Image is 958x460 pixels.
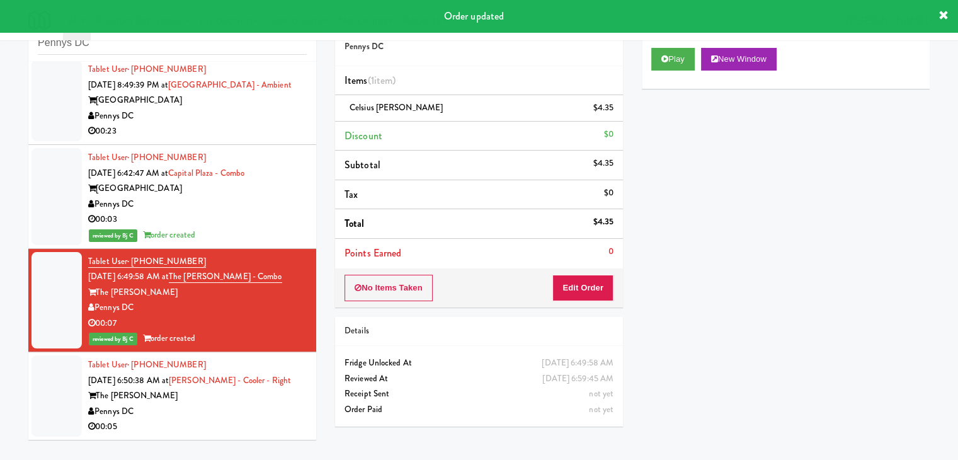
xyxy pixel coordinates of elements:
a: [GEOGRAPHIC_DATA] - Ambient [168,79,292,91]
div: [GEOGRAPHIC_DATA] [88,93,307,108]
span: Total [345,216,365,231]
a: Tablet User· [PHONE_NUMBER] [88,359,206,371]
div: 00:05 [88,419,307,435]
li: Tablet User· [PHONE_NUMBER][DATE] 6:49:58 AM atThe [PERSON_NAME] - ComboThe [PERSON_NAME]Pennys D... [28,249,316,353]
div: The [PERSON_NAME] [88,388,307,404]
span: Subtotal [345,158,380,172]
div: $0 [604,127,613,142]
div: Fridge Unlocked At [345,355,613,371]
div: $4.35 [593,100,614,116]
a: Tablet User· [PHONE_NUMBER] [88,255,206,268]
span: · [PHONE_NUMBER] [127,255,206,267]
span: [DATE] 6:49:58 AM at [88,270,169,282]
span: order created [143,229,195,241]
div: $4.35 [593,156,614,171]
div: Pennys DC [88,197,307,212]
button: Play [651,48,695,71]
div: Receipt Sent [345,386,613,402]
span: (1 ) [368,73,396,88]
ng-pluralize: item [374,73,392,88]
span: Items [345,73,396,88]
div: 0 [608,244,613,260]
span: · [PHONE_NUMBER] [127,63,206,75]
a: Capital Plaza - Combo [168,167,244,179]
div: $4.35 [593,214,614,230]
span: reviewed by Bj C [89,229,137,242]
div: 00:07 [88,316,307,331]
div: Order Paid [345,402,613,418]
div: [DATE] 6:49:58 AM [542,355,613,371]
button: Edit Order [552,275,613,301]
div: Details [345,323,613,339]
div: Pennys DC [88,404,307,420]
li: Tablet User· [PHONE_NUMBER][DATE] 6:42:47 AM atCapital Plaza - Combo[GEOGRAPHIC_DATA]Pennys DC00:... [28,145,316,249]
span: Tax [345,187,358,202]
a: Tablet User· [PHONE_NUMBER] [88,151,206,163]
span: not yet [589,388,613,400]
span: [DATE] 6:50:38 AM at [88,374,169,386]
span: · [PHONE_NUMBER] [127,359,206,371]
div: Pennys DC [88,300,307,316]
div: The [PERSON_NAME] [88,285,307,301]
a: The [PERSON_NAME] - Combo [169,270,282,283]
li: Tablet User· [PHONE_NUMBER][DATE] 8:49:39 PM at[GEOGRAPHIC_DATA] - Ambient[GEOGRAPHIC_DATA]Pennys... [28,57,316,145]
a: [PERSON_NAME] - Cooler - Right [169,374,291,386]
span: Celsius [PERSON_NAME] [350,101,443,113]
span: [DATE] 8:49:39 PM at [88,79,168,91]
button: No Items Taken [345,275,433,301]
div: [GEOGRAPHIC_DATA] [88,181,307,197]
button: New Window [701,48,777,71]
input: Search vision orders [38,32,307,55]
div: $0 [604,185,613,201]
div: 00:23 [88,124,307,139]
span: Discount [345,129,382,143]
div: Pennys DC [88,108,307,124]
span: reviewed by Bj C [89,333,137,345]
li: Tablet User· [PHONE_NUMBER][DATE] 6:50:38 AM at[PERSON_NAME] - Cooler - RightThe [PERSON_NAME]Pen... [28,352,316,440]
span: Points Earned [345,246,401,260]
span: not yet [589,403,613,415]
a: Tablet User· [PHONE_NUMBER] [88,63,206,75]
div: 00:03 [88,212,307,227]
span: [DATE] 6:42:47 AM at [88,167,168,179]
div: [DATE] 6:59:45 AM [542,371,613,387]
h5: Pennys DC [345,42,613,52]
span: order created [143,332,195,344]
div: Reviewed At [345,371,613,387]
span: Order updated [444,9,504,23]
span: · [PHONE_NUMBER] [127,151,206,163]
